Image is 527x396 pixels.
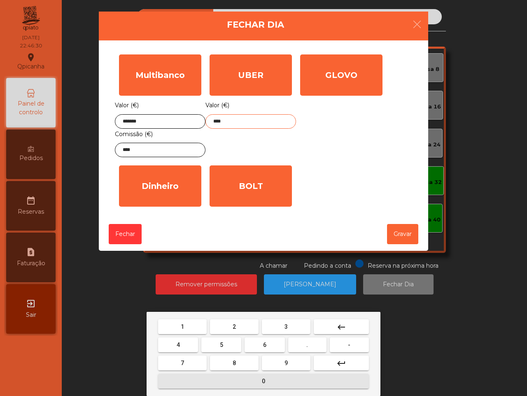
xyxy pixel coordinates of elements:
span: 0 [262,378,265,384]
div: Dinheiro [119,165,201,207]
div: BOLT [210,165,292,207]
h4: Fechar Dia [227,19,284,31]
span: . [306,342,308,348]
button: Gravar [387,224,418,244]
span: 6 [263,342,266,348]
div: GLOVO [300,54,382,96]
div: Multibanco [119,54,201,96]
span: 3 [284,323,288,330]
span: 7 [181,360,184,366]
label: Valor (€) [115,100,139,111]
label: Valor (€) [205,100,229,111]
span: 5 [220,342,223,348]
span: - [348,342,350,348]
label: Comissão (€) [115,129,153,140]
div: UBER [210,54,292,96]
span: 8 [233,360,236,366]
mat-icon: keyboard_backspace [336,322,346,332]
span: 2 [233,323,236,330]
span: 9 [284,360,288,366]
span: 1 [181,323,184,330]
span: 4 [177,342,180,348]
mat-icon: keyboard_return [336,358,346,368]
button: Fechar [109,224,142,244]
